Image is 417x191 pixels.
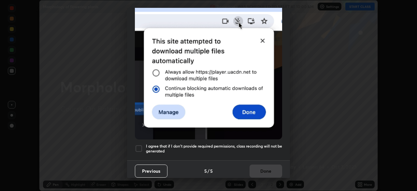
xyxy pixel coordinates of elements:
[210,167,213,174] h4: 5
[204,167,207,174] h4: 5
[135,165,167,178] button: Previous
[208,167,209,174] h4: /
[146,144,282,154] h5: I agree that if I don't provide required permissions, class recording will not be generated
